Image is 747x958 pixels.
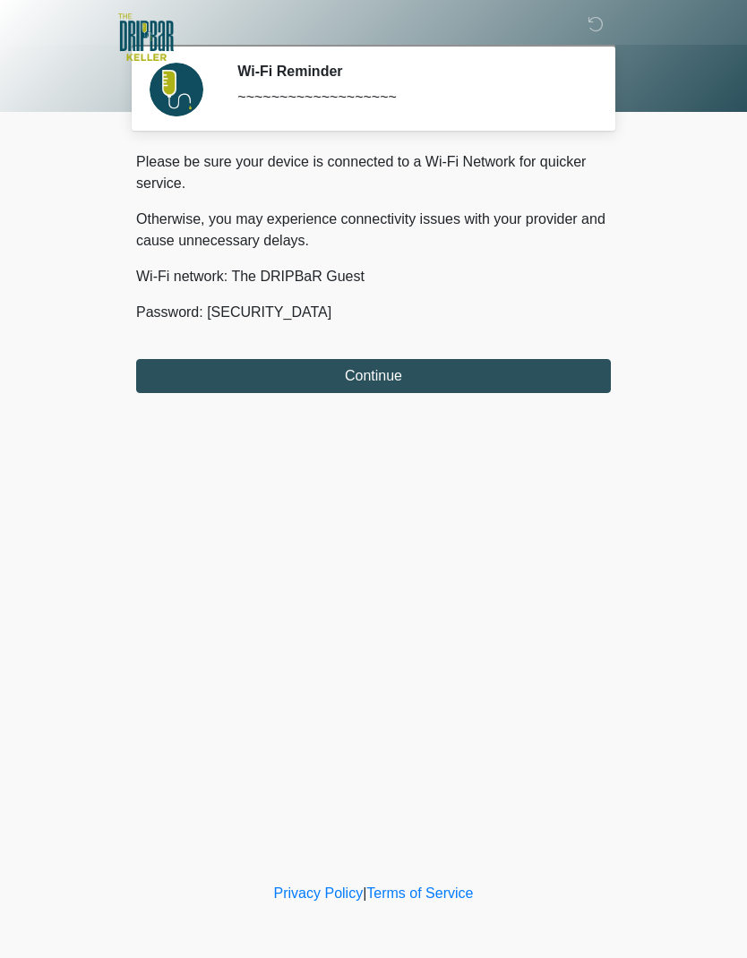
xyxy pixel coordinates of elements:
[274,885,364,901] a: Privacy Policy
[136,151,611,194] p: Please be sure your device is connected to a Wi-Fi Network for quicker service.
[136,302,611,323] p: Password: [SECURITY_DATA]
[363,885,366,901] a: |
[118,13,174,61] img: The DRIPBaR - Keller Logo
[136,359,611,393] button: Continue
[366,885,473,901] a: Terms of Service
[136,209,611,252] p: Otherwise, you may experience connectivity issues with your provider and cause unnecessary delays.
[150,63,203,116] img: Agent Avatar
[136,266,611,287] p: Wi-Fi network: The DRIPBaR Guest
[237,87,584,108] div: ~~~~~~~~~~~~~~~~~~~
